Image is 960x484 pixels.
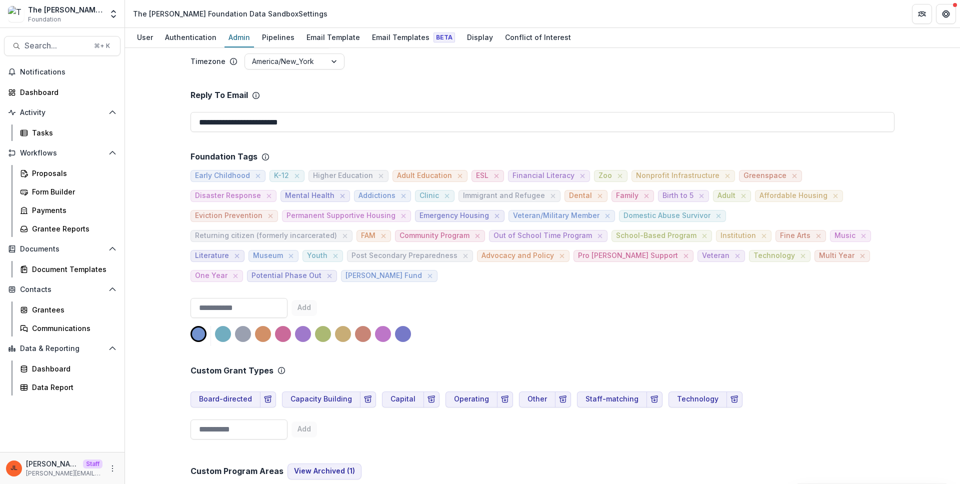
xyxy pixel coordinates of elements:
[253,251,283,260] span: Museum
[4,36,120,56] button: Search...
[20,285,104,294] span: Contacts
[307,251,327,260] span: Youth
[798,251,808,261] button: close
[313,171,373,180] span: Higher Education
[602,211,612,221] button: close
[463,28,497,47] a: Display
[726,391,742,407] button: Archive Grant Type
[4,340,120,356] button: Open Data & Reporting
[133,30,157,44] div: User
[232,251,242,261] button: close
[476,171,488,180] span: ESL
[936,4,956,24] button: Get Help
[738,191,748,201] button: close
[20,149,104,157] span: Workflows
[16,379,120,395] a: Data Report
[713,211,723,221] button: close
[195,231,337,240] span: Returning citizen (formerly incarcerated)
[699,231,709,241] button: close
[16,124,120,141] a: Tasks
[106,462,118,474] button: More
[497,391,513,407] button: Archive Grant Type
[433,32,455,42] span: Beta
[720,231,756,240] span: Institution
[287,463,361,479] button: View Archived (1)
[4,104,120,120] button: Open Activity
[4,281,120,297] button: Open Contacts
[577,391,647,407] button: Staff-matching
[190,90,248,100] p: Reply To Email
[16,183,120,200] a: Form Builder
[264,191,274,201] button: close
[378,231,388,241] button: close
[668,391,727,407] button: Technology
[616,231,696,240] span: School-Based Program
[282,391,360,407] button: Capacity Building
[28,4,102,15] div: The [PERSON_NAME] Foundation Data Sandbox
[696,191,706,201] button: close
[358,191,395,200] span: Addictions
[912,4,932,24] button: Partners
[548,191,558,201] button: close
[423,391,439,407] button: Archive Grant Type
[190,56,225,66] p: Timezone
[4,241,120,257] button: Open Documents
[195,191,261,200] span: Disaster Response
[32,127,112,138] div: Tasks
[501,28,575,47] a: Conflict of Interest
[195,171,250,180] span: Early Childhood
[4,84,120,100] a: Dashboard
[32,223,112,234] div: Grantee Reports
[463,30,497,44] div: Display
[195,211,262,220] span: Eviction Prevention
[743,171,786,180] span: Greenspace
[26,458,79,469] p: [PERSON_NAME]
[360,391,376,407] button: Archive Grant Type
[557,251,567,261] button: close
[419,191,439,200] span: Clinic
[398,191,408,201] button: close
[330,251,340,261] button: close
[472,231,482,241] button: close
[759,231,769,241] button: close
[493,231,592,240] span: Out of School Time Program
[337,191,347,201] button: close
[445,391,497,407] button: Operating
[368,28,459,47] a: Email Templates Beta
[224,30,254,44] div: Admin
[20,245,104,253] span: Documents
[286,251,296,261] button: close
[291,421,317,437] button: Add
[274,171,289,180] span: K-12
[251,271,321,280] span: Potential Phase Out
[399,231,469,240] span: Community Program
[361,231,375,240] span: FAM
[376,171,386,181] button: close
[858,231,868,241] button: close
[463,191,545,200] span: Immigrant and Refugee
[92,40,112,51] div: ⌘ + K
[24,41,88,50] span: Search...
[641,191,651,201] button: close
[32,186,112,197] div: Form Builder
[133,8,327,19] div: The [PERSON_NAME] Foundation Data Sandbox Settings
[161,30,220,44] div: Authentication
[616,191,638,200] span: Family
[324,271,334,281] button: close
[4,145,120,161] button: Open Workflows
[16,360,120,377] a: Dashboard
[857,251,867,261] button: close
[442,191,452,201] button: close
[253,171,263,181] button: close
[615,171,625,181] button: close
[224,28,254,47] a: Admin
[32,168,112,178] div: Proposals
[555,391,571,407] button: Archive Grant Type
[717,191,735,200] span: Adult
[83,459,102,468] p: Staff
[681,251,691,261] button: close
[636,171,719,180] span: Nonprofit Infrastructure
[834,231,855,240] span: Music
[4,64,120,80] button: Notifications
[230,271,240,281] button: close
